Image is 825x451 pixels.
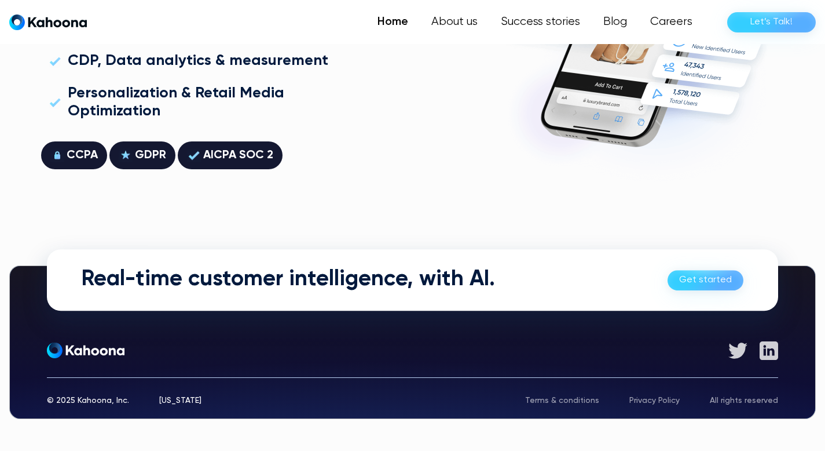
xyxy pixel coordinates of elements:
div: All rights reserved [710,397,778,405]
div: CDP, Data analytics & measurement [68,52,328,70]
a: Privacy Policy [629,397,680,405]
div: GDPR [135,146,166,165]
a: home [9,14,87,31]
div: [US_STATE] [159,397,201,405]
a: About us [420,10,489,34]
a: Success stories [489,10,592,34]
div: Let’s Talk! [750,13,793,31]
div: CCPA [67,146,98,165]
a: Careers [639,10,704,34]
a: Terms & conditions [525,397,599,405]
a: Home [366,10,420,34]
div: Personalization & Retail Media Optimization [68,85,347,121]
a: Let’s Talk! [727,12,816,32]
div: AICPA SOC 2 [203,146,273,165]
a: Blog [592,10,639,34]
a: Get started [668,270,743,290]
div: © 2025 Kahoona, Inc. [47,397,129,405]
h2: Real-time customer intelligence, with AI. [82,267,495,294]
